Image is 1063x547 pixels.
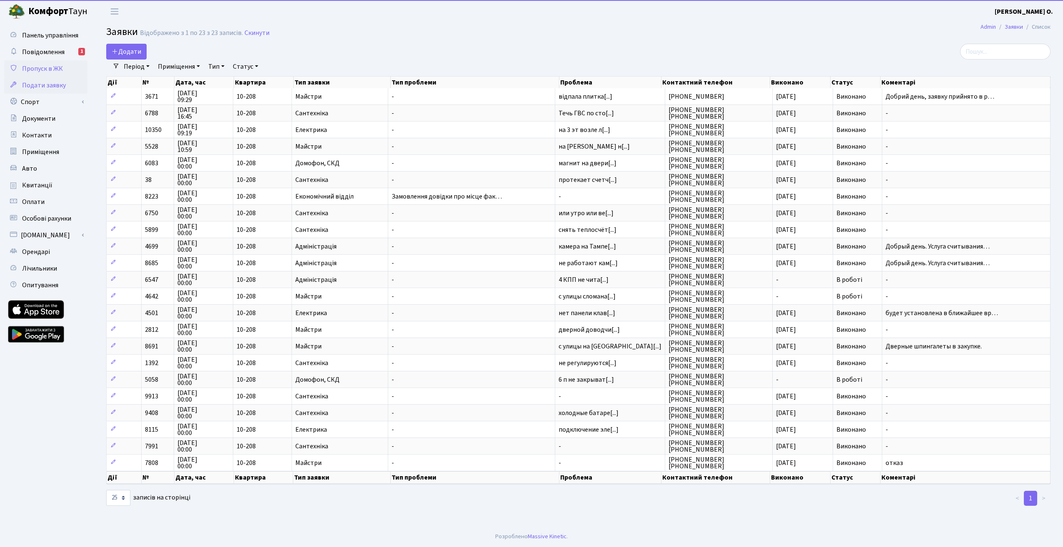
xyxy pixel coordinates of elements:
[4,244,87,260] a: Орендарі
[295,376,384,383] span: Домофон, СКД
[776,175,796,184] span: [DATE]
[295,343,384,350] span: Майстри
[237,177,289,183] span: 10-208
[22,264,57,273] span: Лічильники
[776,142,796,151] span: [DATE]
[145,292,158,301] span: 4642
[155,60,203,74] a: Приміщення
[295,193,384,200] span: Економічний відділ
[106,490,190,506] label: записів на сторінці
[776,159,796,168] span: [DATE]
[237,160,289,167] span: 10-208
[145,109,158,118] span: 6788
[559,209,614,218] span: или утро или ве[...]
[669,107,769,120] span: [PHONE_NUMBER] [PHONE_NUMBER]
[836,242,866,251] span: Виконано
[237,210,289,216] span: 10-208
[669,173,769,186] span: [PHONE_NUMBER] [PHONE_NUMBER]
[392,310,551,316] span: -
[559,342,661,351] span: с улицы на [GEOGRAPHIC_DATA][...]
[559,292,616,301] span: с улицы сломана[...]
[836,458,866,467] span: Виконано
[392,177,551,183] span: -
[776,375,779,384] span: -
[145,142,158,151] span: 5528
[836,275,862,284] span: В роботі
[392,410,551,416] span: -
[960,44,1051,60] input: Пошук...
[831,77,880,88] th: Статус
[836,425,866,434] span: Виконано
[175,471,234,484] th: Дата, час
[237,293,289,300] span: 10-208
[968,18,1063,36] nav: breadcrumb
[4,260,87,277] a: Лічильники
[177,306,230,320] span: [DATE] 00:00
[559,142,630,151] span: на [PERSON_NAME] н[...]
[559,308,615,318] span: нет панели клав[...]
[177,123,230,137] span: [DATE] 09:19
[392,143,551,150] span: -
[886,226,1047,233] span: -
[177,190,230,203] span: [DATE] 00:00
[295,160,384,167] span: Домофон, СКД
[836,92,866,101] span: Виконано
[8,3,25,20] img: logo.png
[776,225,796,234] span: [DATE]
[886,210,1047,216] span: -
[836,109,866,118] span: Виконано
[559,77,661,88] th: Проблема
[295,393,384,400] span: Сантехніка
[669,390,769,403] span: [PHONE_NUMBER] [PHONE_NUMBER]
[776,275,779,284] span: -
[4,227,87,244] a: [DOMAIN_NAME]
[776,292,779,301] span: -
[4,110,87,127] a: Документи
[776,242,796,251] span: [DATE]
[145,392,158,401] span: 9913
[295,326,384,333] span: Майстри
[106,44,147,60] a: Додати
[177,373,230,386] span: [DATE] 00:00
[392,326,551,333] span: -
[4,44,87,60] a: Повідомлення1
[22,114,55,123] span: Документи
[237,243,289,250] span: 10-208
[145,325,158,334] span: 2812
[295,293,384,300] span: Майстри
[836,325,866,334] span: Виконано
[770,77,831,88] th: Виконано
[392,360,551,366] span: -
[669,423,769,436] span: [PHONE_NUMBER] [PHONE_NUMBER]
[886,177,1047,183] span: -
[237,93,289,100] span: 10-208
[776,458,796,467] span: [DATE]
[107,471,142,484] th: Дії
[106,490,130,506] select: записів на сторінці
[559,358,616,368] span: не регулируются[...]
[886,310,1047,316] span: будет установлена в ближайшее вр…
[836,375,862,384] span: В роботі
[776,342,796,351] span: [DATE]
[145,259,158,268] span: 8685
[295,460,384,466] span: Майстри
[237,276,289,283] span: 10-208
[145,225,158,234] span: 5899
[237,393,289,400] span: 10-208
[392,343,551,350] span: -
[145,442,158,451] span: 7991
[140,29,243,37] div: Відображено з 1 по 23 з 23 записів.
[22,31,78,40] span: Панель управління
[22,164,37,173] span: Авто
[120,60,153,74] a: Період
[886,143,1047,150] span: -
[776,209,796,218] span: [DATE]
[22,181,52,190] span: Квитанції
[669,273,769,286] span: [PHONE_NUMBER] [PHONE_NUMBER]
[886,127,1047,133] span: -
[392,226,551,233] span: -
[776,259,796,268] span: [DATE]
[886,193,1047,200] span: -
[295,410,384,416] span: Сантехніка
[237,193,289,200] span: 10-208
